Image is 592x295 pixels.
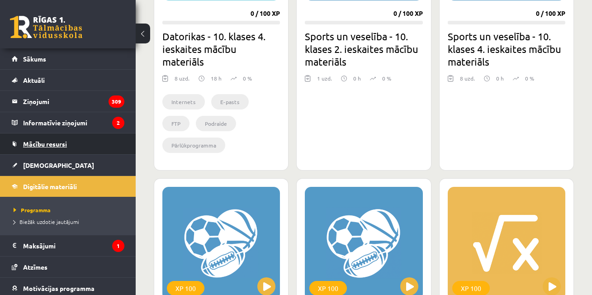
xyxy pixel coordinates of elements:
[112,117,124,129] i: 2
[109,95,124,108] i: 309
[12,235,124,256] a: Maksājumi1
[12,70,124,90] a: Aktuāli
[23,284,95,292] span: Motivācijas programma
[12,91,124,112] a: Ziņojumi309
[23,140,67,148] span: Mācību resursi
[460,74,475,88] div: 8 uzd.
[23,182,77,190] span: Digitālie materiāli
[353,74,361,82] p: 0 h
[23,55,46,63] span: Sākums
[162,94,205,109] li: Internets
[23,76,45,84] span: Aktuāli
[14,218,127,226] a: Biežāk uzdotie jautājumi
[305,30,422,68] h2: Sports un veselība - 10. klases 2. ieskaites mācību materiāls
[162,138,225,153] li: Pārlūkprogramma
[175,74,189,88] div: 8 uzd.
[12,257,124,277] a: Atzīmes
[448,30,565,68] h2: Sports un veselība - 10. klases 4. ieskaites mācību materiāls
[496,74,504,82] p: 0 h
[14,206,127,214] a: Programma
[23,235,124,256] legend: Maksājumi
[112,240,124,252] i: 1
[211,74,222,82] p: 18 h
[12,155,124,176] a: [DEMOGRAPHIC_DATA]
[23,263,47,271] span: Atzīmes
[196,116,236,131] li: Podraide
[12,48,124,69] a: Sākums
[525,74,534,82] p: 0 %
[23,91,124,112] legend: Ziņojumi
[12,176,124,197] a: Digitālie materiāli
[10,16,82,38] a: Rīgas 1. Tālmācības vidusskola
[382,74,391,82] p: 0 %
[23,112,124,133] legend: Informatīvie ziņojumi
[211,94,249,109] li: E-pasts
[14,206,51,214] span: Programma
[23,161,94,169] span: [DEMOGRAPHIC_DATA]
[14,218,79,225] span: Biežāk uzdotie jautājumi
[317,74,332,88] div: 1 uzd.
[162,116,189,131] li: FTP
[243,74,252,82] p: 0 %
[162,30,280,68] h2: Datorikas - 10. klases 4. ieskaites mācību materiāls
[12,112,124,133] a: Informatīvie ziņojumi2
[12,133,124,154] a: Mācību resursi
